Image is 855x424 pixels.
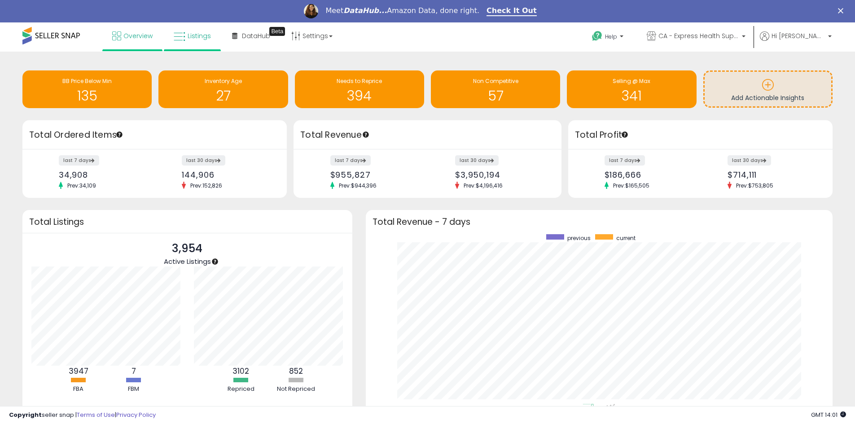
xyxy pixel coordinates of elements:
[731,93,804,102] span: Add Actionable Insights
[186,182,227,189] span: Prev: 152,826
[59,155,99,166] label: last 7 days
[732,182,778,189] span: Prev: $753,805
[334,182,381,189] span: Prev: $944,396
[616,234,636,242] span: current
[225,22,277,49] a: DataHub
[605,33,617,40] span: Help
[567,234,591,242] span: previous
[728,170,817,179] div: $714,111
[9,411,42,419] strong: Copyright
[343,6,387,15] i: DataHub...
[52,385,105,393] div: FBA
[658,31,739,40] span: CA - Express Health Supply
[613,77,650,85] span: Selling @ Max
[705,72,831,106] a: Add Actionable Insights
[838,8,847,13] div: Close
[373,219,826,225] h3: Total Revenue - 7 days
[163,88,283,103] h1: 27
[609,182,654,189] span: Prev: $165,505
[59,170,148,179] div: 34,908
[772,31,825,40] span: Hi [PERSON_NAME]
[22,70,152,108] a: BB Price Below Min 135
[571,88,692,103] h1: 341
[211,258,219,266] div: Tooltip anchor
[362,131,370,139] div: Tooltip anchor
[330,170,421,179] div: $955,827
[164,240,211,257] p: 3,954
[435,88,556,103] h1: 57
[325,6,479,15] div: Meet Amazon Data, done right.
[330,155,371,166] label: last 7 days
[575,129,826,141] h3: Total Profit
[337,77,382,85] span: Needs to Reprice
[760,31,832,52] a: Hi [PERSON_NAME]
[69,366,88,376] b: 3947
[205,77,242,85] span: Inventory Age
[188,31,211,40] span: Listings
[77,411,115,419] a: Terms of Use
[107,385,161,393] div: FBM
[300,129,555,141] h3: Total Revenue
[62,77,112,85] span: BB Price Below Min
[132,366,136,376] b: 7
[29,129,280,141] h3: Total Ordered Items
[487,6,537,16] a: Check It Out
[455,155,499,166] label: last 30 days
[431,70,560,108] a: Non Competitive 57
[295,70,424,108] a: Needs to Reprice 394
[27,88,147,103] h1: 135
[585,24,632,52] a: Help
[269,27,285,36] div: Tooltip anchor
[299,88,420,103] h1: 394
[605,170,694,179] div: $186,666
[105,22,159,49] a: Overview
[9,411,156,420] div: seller snap | |
[605,155,645,166] label: last 7 days
[621,131,629,139] div: Tooltip anchor
[289,366,303,376] b: 852
[728,155,771,166] label: last 30 days
[116,411,156,419] a: Privacy Policy
[304,4,318,18] img: Profile image for Georgie
[455,170,546,179] div: $3,950,194
[182,170,271,179] div: 144,906
[164,257,211,266] span: Active Listings
[182,155,225,166] label: last 30 days
[115,131,123,139] div: Tooltip anchor
[29,219,346,225] h3: Total Listings
[285,22,339,49] a: Settings
[232,366,249,376] b: 3102
[214,385,268,393] div: Repriced
[473,77,518,85] span: Non Competitive
[811,411,846,419] span: 2025-09-8 14:01 GMT
[63,182,101,189] span: Prev: 34,109
[269,385,323,393] div: Not Repriced
[640,22,752,52] a: CA - Express Health Supply
[167,22,218,49] a: Listings
[123,31,153,40] span: Overview
[592,31,603,42] i: Get Help
[242,31,270,40] span: DataHub
[567,70,696,108] a: Selling @ Max 341
[459,182,507,189] span: Prev: $4,196,416
[158,70,288,108] a: Inventory Age 27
